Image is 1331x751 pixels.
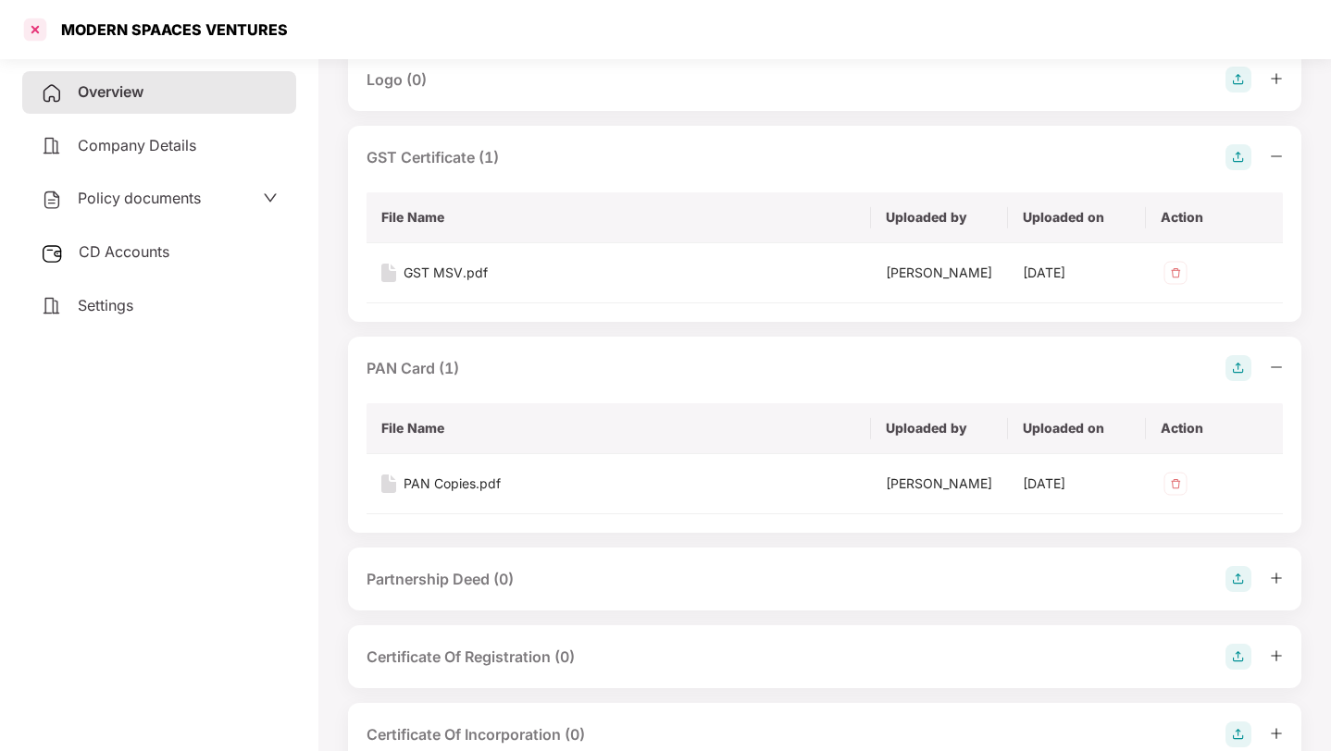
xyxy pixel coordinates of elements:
th: File Name [367,192,871,243]
span: plus [1270,727,1283,740]
span: Policy documents [78,189,201,207]
th: Uploaded on [1008,192,1146,243]
div: Logo (0) [367,68,427,92]
span: Settings [78,296,133,314]
th: Action [1146,192,1284,243]
img: svg+xml;base64,PHN2ZyB4bWxucz0iaHR0cDovL3d3dy53My5vcmcvMjAwMC9zdmciIHdpZHRoPSIyNCIgaGVpZ2h0PSIyNC... [41,295,63,317]
th: Uploaded on [1008,403,1146,454]
span: CD Accounts [79,242,169,261]
img: svg+xml;base64,PHN2ZyB4bWxucz0iaHR0cDovL3d3dy53My5vcmcvMjAwMC9zdmciIHdpZHRoPSIyOCIgaGVpZ2h0PSIyOC... [1225,355,1251,381]
div: PAN Card (1) [367,357,459,380]
th: Uploaded by [871,403,1009,454]
img: svg+xml;base64,PHN2ZyB3aWR0aD0iMjUiIGhlaWdodD0iMjQiIHZpZXdCb3g9IjAgMCAyNSAyNCIgZmlsbD0ibm9uZSIgeG... [41,242,64,265]
img: svg+xml;base64,PHN2ZyB4bWxucz0iaHR0cDovL3d3dy53My5vcmcvMjAwMC9zdmciIHdpZHRoPSIyOCIgaGVpZ2h0PSIyOC... [1225,144,1251,170]
div: GST MSV.pdf [404,263,488,283]
span: plus [1270,572,1283,585]
img: svg+xml;base64,PHN2ZyB4bWxucz0iaHR0cDovL3d3dy53My5vcmcvMjAwMC9zdmciIHdpZHRoPSIxNiIgaGVpZ2h0PSIyMC... [381,264,396,282]
div: [DATE] [1023,474,1131,494]
img: svg+xml;base64,PHN2ZyB4bWxucz0iaHR0cDovL3d3dy53My5vcmcvMjAwMC9zdmciIHdpZHRoPSIyOCIgaGVpZ2h0PSIyOC... [1225,67,1251,92]
th: File Name [367,403,871,454]
th: Uploaded by [871,192,1009,243]
div: Certificate Of Registration (0) [367,646,575,669]
div: Certificate Of Incorporation (0) [367,723,585,746]
span: Company Details [78,136,196,154]
th: Action [1146,403,1284,454]
img: svg+xml;base64,PHN2ZyB4bWxucz0iaHR0cDovL3d3dy53My5vcmcvMjAwMC9zdmciIHdpZHRoPSIzMiIgaGVpZ2h0PSIzMi... [1161,258,1190,288]
span: plus [1270,649,1283,662]
img: svg+xml;base64,PHN2ZyB4bWxucz0iaHR0cDovL3d3dy53My5vcmcvMjAwMC9zdmciIHdpZHRoPSIzMiIgaGVpZ2h0PSIzMi... [1161,469,1190,499]
img: svg+xml;base64,PHN2ZyB4bWxucz0iaHR0cDovL3d3dy53My5vcmcvMjAwMC9zdmciIHdpZHRoPSIyNCIgaGVpZ2h0PSIyNC... [41,189,63,211]
div: Partnership Deed (0) [367,568,514,591]
div: GST Certificate (1) [367,146,499,169]
img: svg+xml;base64,PHN2ZyB4bWxucz0iaHR0cDovL3d3dy53My5vcmcvMjAwMC9zdmciIHdpZHRoPSIyNCIgaGVpZ2h0PSIyNC... [41,82,63,105]
div: [PERSON_NAME] [886,474,994,494]
img: svg+xml;base64,PHN2ZyB4bWxucz0iaHR0cDovL3d3dy53My5vcmcvMjAwMC9zdmciIHdpZHRoPSIyOCIgaGVpZ2h0PSIyOC... [1225,644,1251,670]
div: [PERSON_NAME] [886,263,994,283]
div: [DATE] [1023,263,1131,283]
span: Overview [78,82,143,101]
img: svg+xml;base64,PHN2ZyB4bWxucz0iaHR0cDovL3d3dy53My5vcmcvMjAwMC9zdmciIHdpZHRoPSIyOCIgaGVpZ2h0PSIyOC... [1225,721,1251,747]
span: down [263,191,278,205]
img: svg+xml;base64,PHN2ZyB4bWxucz0iaHR0cDovL3d3dy53My5vcmcvMjAwMC9zdmciIHdpZHRoPSIxNiIgaGVpZ2h0PSIyMC... [381,474,396,493]
span: plus [1270,72,1283,85]
div: MODERN SPAACES VENTURES [50,20,288,39]
div: PAN Copies.pdf [404,474,501,494]
img: svg+xml;base64,PHN2ZyB4bWxucz0iaHR0cDovL3d3dy53My5vcmcvMjAwMC9zdmciIHdpZHRoPSIyOCIgaGVpZ2h0PSIyOC... [1225,566,1251,592]
span: minus [1270,150,1283,163]
img: svg+xml;base64,PHN2ZyB4bWxucz0iaHR0cDovL3d3dy53My5vcmcvMjAwMC9zdmciIHdpZHRoPSIyNCIgaGVpZ2h0PSIyNC... [41,135,63,157]
span: minus [1270,361,1283,374]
